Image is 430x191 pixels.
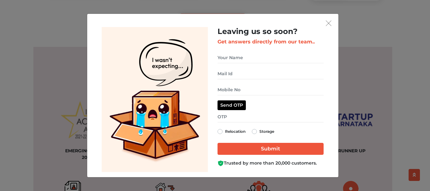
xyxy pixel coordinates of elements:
input: Mail Id [218,68,324,79]
input: OTP [218,111,324,122]
input: Mobile No [218,84,324,95]
label: Storage [259,128,274,135]
img: Boxigo Customer Shield [218,160,224,166]
img: Lead Welcome Image [102,27,208,172]
div: Trusted by more than 20,000 customers. [218,160,324,166]
input: Your Name [218,52,324,63]
label: Relocation [225,128,246,135]
h2: Leaving us so soon? [218,27,324,36]
input: Submit [218,143,324,155]
button: Send OTP [218,100,246,110]
img: exit [326,20,331,26]
h3: Get answers directly from our team.. [218,39,324,45]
